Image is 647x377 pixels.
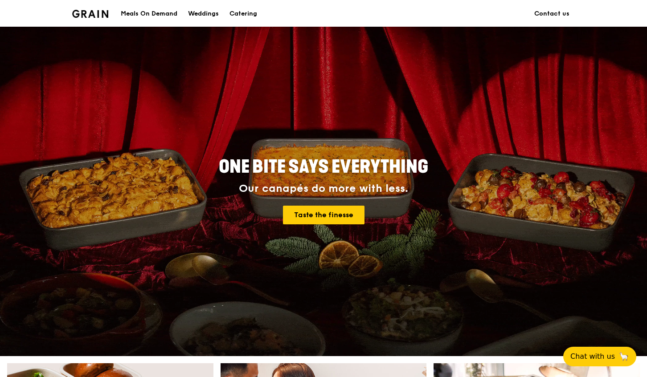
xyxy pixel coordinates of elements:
a: Contact us [529,0,575,27]
div: Weddings [188,0,219,27]
a: Taste the finesse [283,206,364,224]
div: Catering [229,0,257,27]
span: ONE BITE SAYS EVERYTHING [219,156,428,178]
span: 🦙 [618,351,629,362]
a: Catering [224,0,262,27]
img: Grain [72,10,108,18]
div: Our canapés do more with less. [163,182,484,195]
a: Weddings [183,0,224,27]
span: Chat with us [570,351,615,362]
button: Chat with us🦙 [563,347,636,366]
div: Meals On Demand [121,0,177,27]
